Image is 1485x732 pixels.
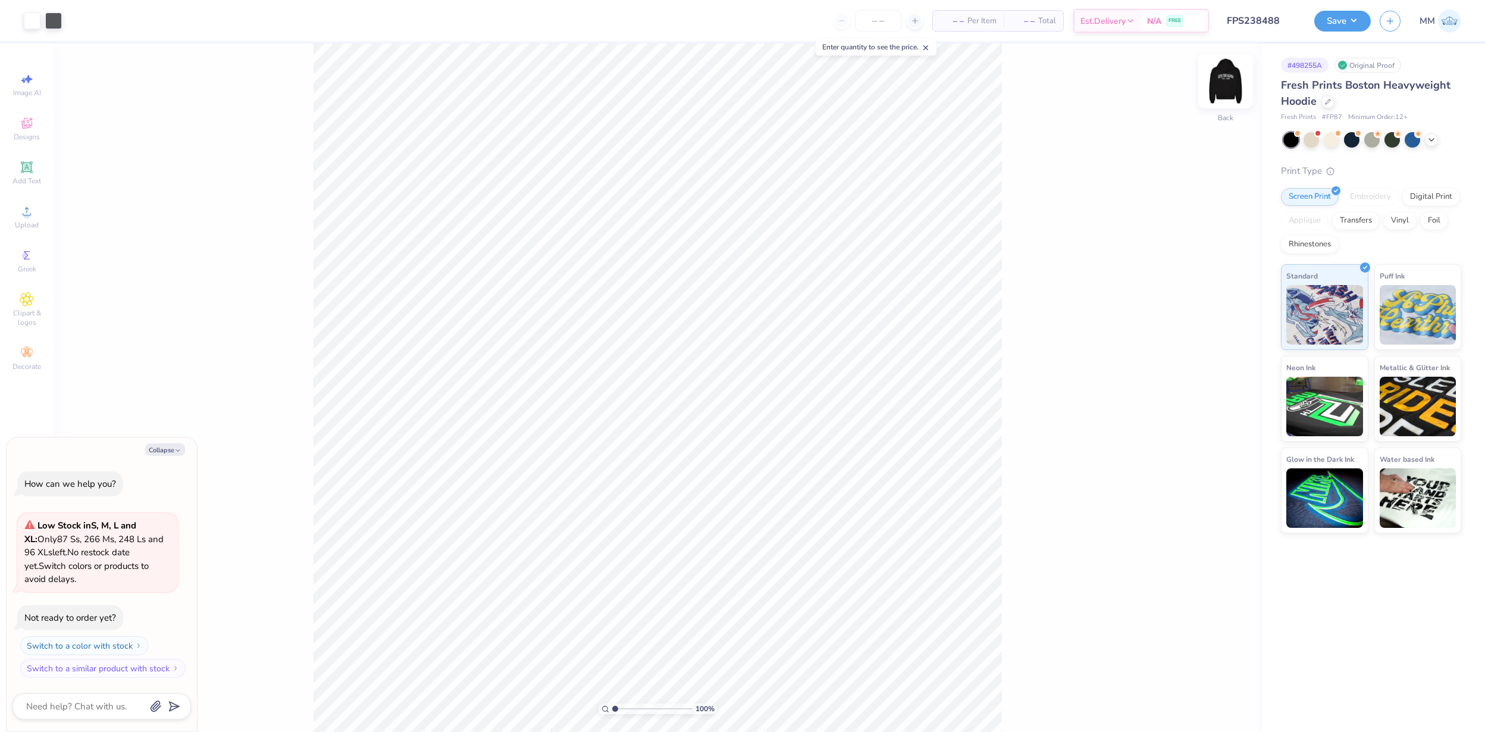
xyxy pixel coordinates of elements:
[1080,15,1126,27] span: Est. Delivery
[14,132,40,142] span: Designs
[135,642,142,649] img: Switch to a color with stock
[1281,212,1329,230] div: Applique
[855,10,901,32] input: – –
[1286,285,1363,345] img: Standard
[1218,9,1305,33] input: Untitled Design
[1281,58,1329,73] div: # 498255A
[1334,58,1401,73] div: Original Proof
[1332,212,1380,230] div: Transfers
[1281,112,1316,123] span: Fresh Prints
[1314,11,1371,32] button: Save
[24,478,116,490] div: How can we help you?
[24,612,116,624] div: Not ready to order yet?
[6,308,48,327] span: Clipart & logos
[940,15,964,27] span: – –
[1286,468,1363,528] img: Glow in the Dark Ink
[695,703,715,714] span: 100 %
[1438,10,1461,33] img: Manolo Mariano
[1420,10,1461,33] a: MM
[1286,377,1363,436] img: Neon Ink
[1218,112,1233,123] div: Back
[1342,188,1399,206] div: Embroidery
[24,546,130,572] span: No restock date yet.
[1383,212,1417,230] div: Vinyl
[1281,164,1461,178] div: Print Type
[1286,453,1354,465] span: Glow in the Dark Ink
[1038,15,1056,27] span: Total
[1322,112,1342,123] span: # FP87
[1281,188,1339,206] div: Screen Print
[967,15,997,27] span: Per Item
[1380,377,1456,436] img: Metallic & Glitter Ink
[12,176,41,186] span: Add Text
[15,220,39,230] span: Upload
[1420,212,1448,230] div: Foil
[1011,15,1035,27] span: – –
[172,665,179,672] img: Switch to a similar product with stock
[1380,270,1405,282] span: Puff Ink
[13,88,41,98] span: Image AI
[1168,17,1181,25] span: FREE
[1281,78,1450,108] span: Fresh Prints Boston Heavyweight Hoodie
[1202,57,1249,105] img: Back
[24,520,164,585] span: Only 87 Ss, 266 Ms, 248 Ls and 96 XLs left. Switch colors or products to avoid delays.
[1380,285,1456,345] img: Puff Ink
[1286,270,1318,282] span: Standard
[20,659,186,678] button: Switch to a similar product with stock
[1380,468,1456,528] img: Water based Ink
[24,520,136,545] strong: Low Stock in S, M, L and XL :
[1147,15,1161,27] span: N/A
[145,443,185,456] button: Collapse
[816,39,936,55] div: Enter quantity to see the price.
[18,264,36,274] span: Greek
[20,636,149,655] button: Switch to a color with stock
[12,362,41,371] span: Decorate
[1380,453,1434,465] span: Water based Ink
[1281,236,1339,254] div: Rhinestones
[1380,361,1450,374] span: Metallic & Glitter Ink
[1420,14,1435,28] span: MM
[1402,188,1460,206] div: Digital Print
[1348,112,1408,123] span: Minimum Order: 12 +
[1286,361,1315,374] span: Neon Ink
